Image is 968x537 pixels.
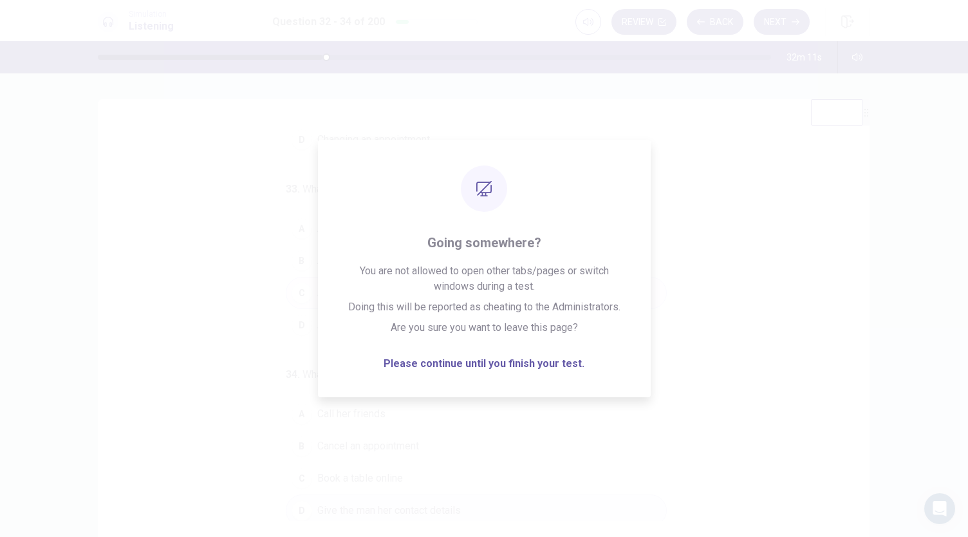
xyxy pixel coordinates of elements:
span: 34 . [286,368,300,381]
div: D [292,129,312,150]
button: CBook a table online [286,462,667,495]
span: Call her friends [317,406,386,422]
div: Open Intercom Messenger [924,493,955,524]
span: Book a table online [317,471,403,486]
button: Back [687,9,743,35]
h1: Question 32 - 34 of 200 [272,14,385,30]
span: Cancel an appointment [317,438,419,454]
div: D [292,315,312,335]
span: Attendance at a party [317,317,412,333]
div: A [292,404,312,424]
h1: Listening [129,19,174,34]
div: C [292,283,312,303]
div: C [292,468,312,489]
span: Give the man her contact details [317,503,461,518]
span: What is the woman requesting? [302,183,443,195]
span: A recipe [317,221,355,236]
div: B [292,250,312,271]
div: A [292,218,312,239]
button: BCancel an appointment [286,430,667,462]
button: DChanging an appointment [286,124,667,156]
button: CA table [286,277,667,309]
button: DGive the man her contact details [286,495,667,527]
span: 32m 11s [786,52,822,62]
span: 33 . [286,183,300,195]
span: A table [317,285,349,301]
button: AA recipe [286,212,667,245]
span: What should the woman do next? [302,368,451,381]
span: Simulation [129,10,174,19]
span: A dinner [317,253,354,268]
button: ACall her friends [286,398,667,430]
button: BA dinner [286,245,667,277]
div: B [292,436,312,457]
button: DAttendance at a party [286,309,667,341]
span: Changing an appointment [317,132,430,147]
button: Next [754,9,810,35]
button: Review [611,9,676,35]
div: D [292,500,312,521]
